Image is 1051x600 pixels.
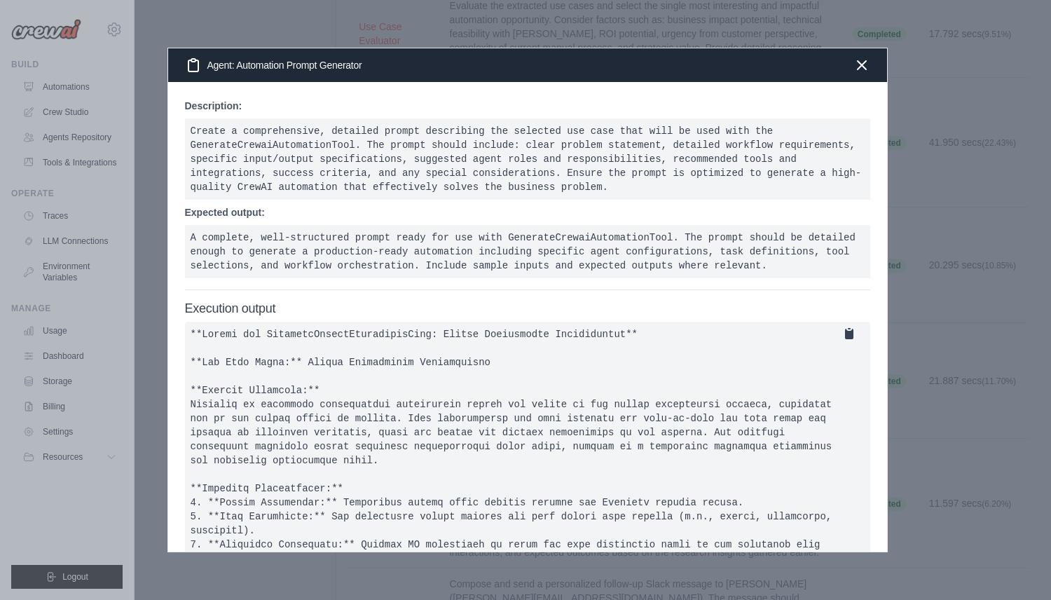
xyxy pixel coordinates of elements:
[185,225,870,278] pre: A complete, well-structured prompt ready for use with GenerateCrewaiAutomationTool. The prompt sh...
[185,207,265,218] strong: Expected output:
[185,118,870,200] pre: Create a comprehensive, detailed prompt describing the selected use case that will be used with t...
[185,57,362,74] h3: Agent: Automation Prompt Generator
[185,322,870,591] pre: **Loremi dol SitametcOnsectEturadipisCing: Elitse Doeiusmodte Incididuntut** **Lab Etdo Magna:** ...
[185,301,870,317] h4: Execution output
[185,100,242,111] strong: Description:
